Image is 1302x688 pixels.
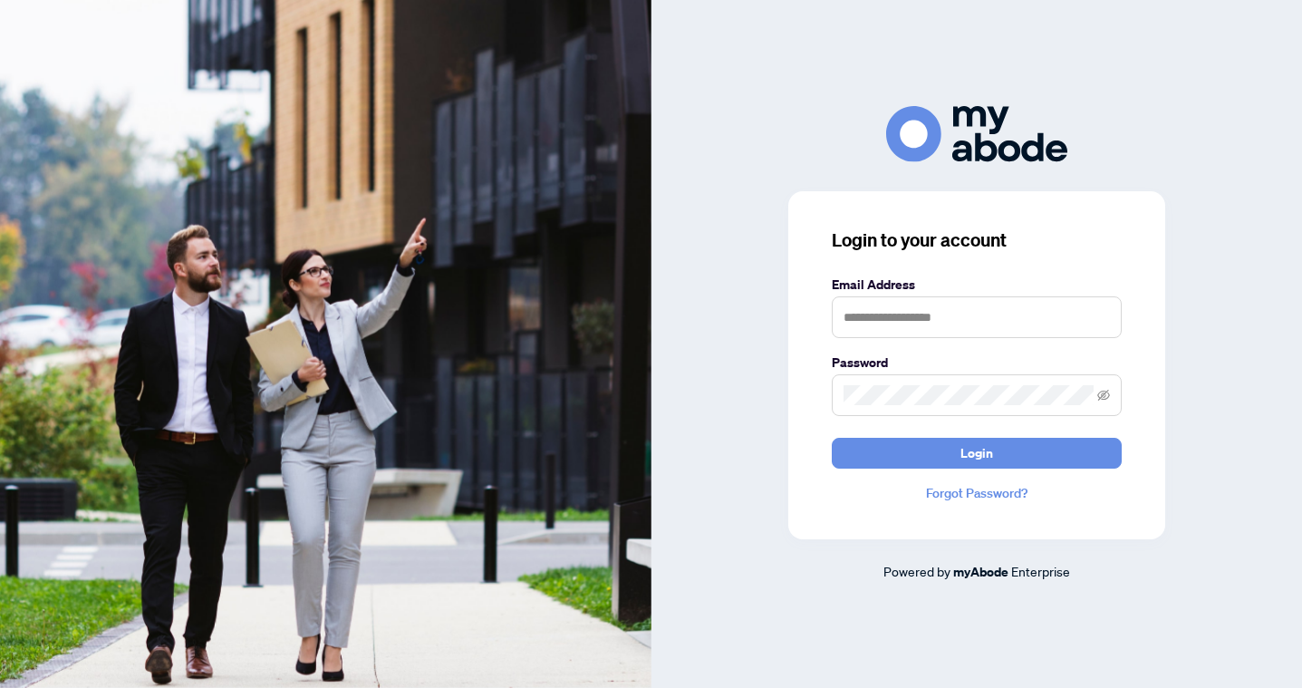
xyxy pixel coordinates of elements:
[832,483,1122,503] a: Forgot Password?
[883,563,950,579] span: Powered by
[960,439,993,468] span: Login
[832,228,1122,253] h3: Login to your account
[1097,389,1110,402] span: eye-invisible
[832,438,1122,469] button: Login
[832,275,1122,295] label: Email Address
[953,562,1008,582] a: myAbode
[832,353,1122,373] label: Password
[1011,563,1070,579] span: Enterprise
[886,106,1067,161] img: ma-logo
